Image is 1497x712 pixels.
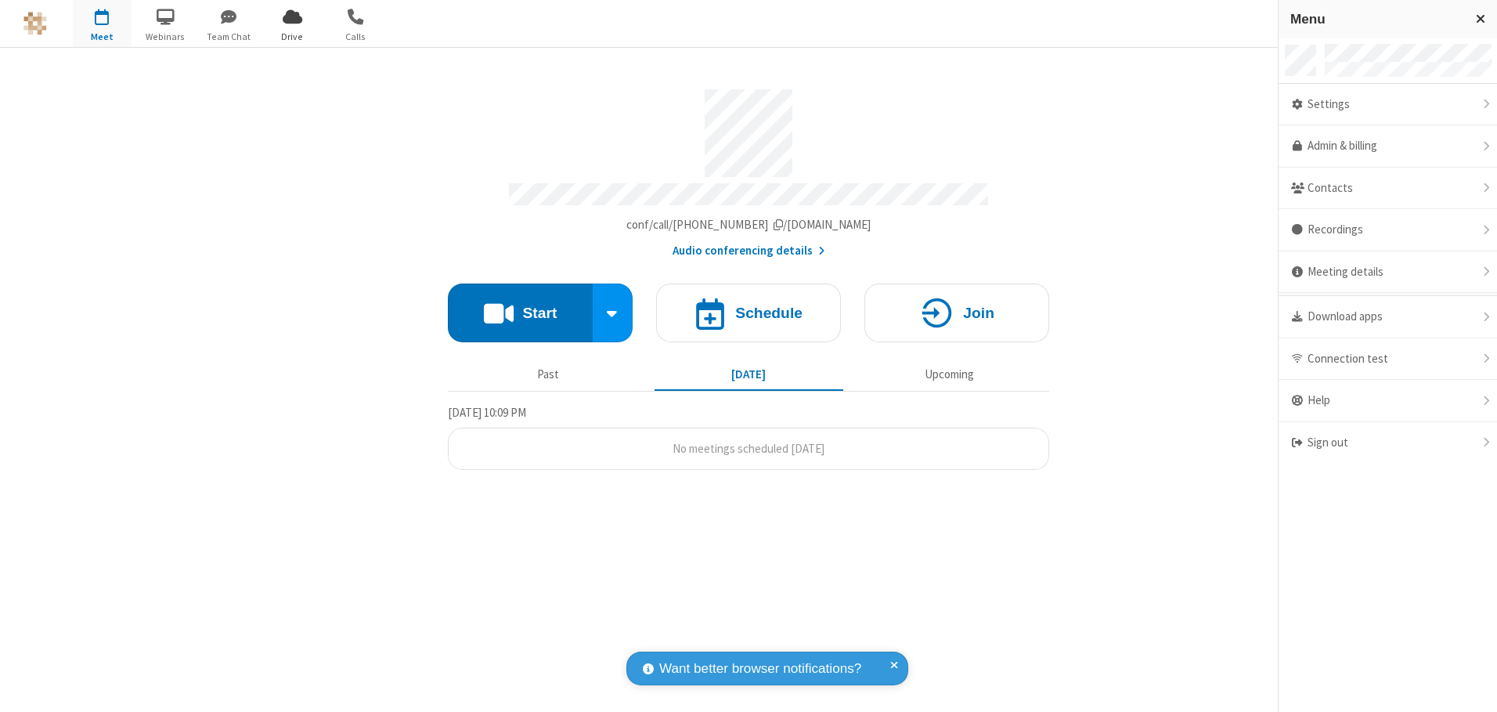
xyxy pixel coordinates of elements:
h4: Join [963,305,994,320]
div: Help [1279,380,1497,422]
button: [DATE] [655,360,843,389]
span: No meetings scheduled [DATE] [673,441,824,456]
a: Admin & billing [1279,125,1497,168]
span: [DATE] 10:09 PM [448,405,526,420]
div: Meeting details [1279,251,1497,294]
span: Webinars [136,30,195,44]
div: Connection test [1279,338,1497,381]
div: Settings [1279,84,1497,126]
h4: Start [522,305,557,320]
span: Want better browser notifications? [659,659,861,679]
section: Account details [448,78,1049,260]
button: Schedule [656,284,841,342]
span: Team Chat [200,30,258,44]
span: Meet [73,30,132,44]
div: Contacts [1279,168,1497,210]
button: Join [864,284,1049,342]
div: Download apps [1279,296,1497,338]
img: QA Selenium DO NOT DELETE OR CHANGE [23,12,47,35]
section: Today's Meetings [448,403,1049,471]
button: Start [448,284,593,342]
h4: Schedule [735,305,803,320]
span: Copy my meeting room link [626,217,871,232]
span: Calls [326,30,385,44]
div: Start conference options [593,284,633,342]
button: Past [454,360,643,389]
h3: Menu [1290,12,1462,27]
span: Drive [263,30,322,44]
button: Audio conferencing details [673,242,825,260]
div: Sign out [1279,422,1497,464]
button: Upcoming [855,360,1044,389]
div: Recordings [1279,209,1497,251]
button: Copy my meeting room linkCopy my meeting room link [626,216,871,234]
